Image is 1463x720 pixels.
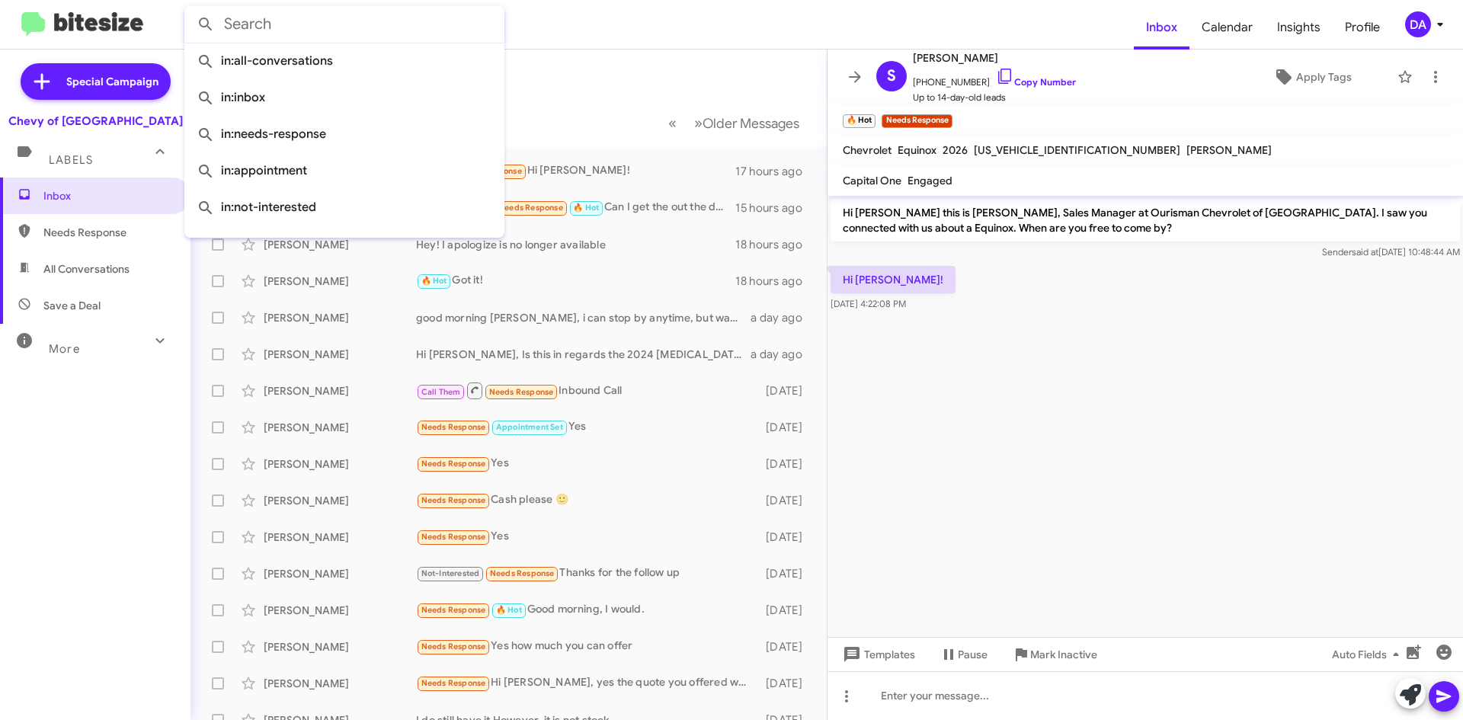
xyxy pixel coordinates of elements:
[913,67,1076,90] span: [PHONE_NUMBER]
[735,274,815,289] div: 18 hours ago
[421,642,486,651] span: Needs Response
[421,276,447,286] span: 🔥 Hot
[197,152,492,189] span: in:appointment
[421,678,486,688] span: Needs Response
[735,237,815,252] div: 18 hours ago
[831,266,956,293] p: Hi [PERSON_NAME]!
[489,387,554,397] span: Needs Response
[264,310,416,325] div: [PERSON_NAME]
[840,641,915,668] span: Templates
[703,115,799,132] span: Older Messages
[843,143,892,157] span: Chevrolet
[416,381,758,400] div: Inbound Call
[416,674,758,692] div: Hi [PERSON_NAME], yes the quote you offered was not within my range. If you can offer a fair pric...
[694,114,703,133] span: »
[264,603,416,618] div: [PERSON_NAME]
[416,199,735,216] div: Can I get the out the door price for the car I test drove [DATE]? I can check my schedule to see ...
[668,114,677,133] span: «
[882,114,952,128] small: Needs Response
[735,200,815,216] div: 15 hours ago
[416,455,758,472] div: Yes
[8,114,183,129] div: Chevy of [GEOGRAPHIC_DATA]
[264,274,416,289] div: [PERSON_NAME]
[184,6,504,43] input: Search
[264,420,416,435] div: [PERSON_NAME]
[416,418,758,436] div: Yes
[908,174,952,187] span: Engaged
[958,641,988,668] span: Pause
[43,261,130,277] span: All Conversations
[751,310,815,325] div: a day ago
[49,153,93,167] span: Labels
[416,491,758,509] div: Cash please 🙂
[416,272,735,290] div: Got it!
[416,310,751,325] div: good morning [PERSON_NAME], i can stop by anytime, but wanted to make sure the numbers are good b...
[974,143,1180,157] span: [US_VEHICLE_IDENTIFICATION_NUMBER]
[843,174,901,187] span: Capital One
[416,162,735,180] div: Hi [PERSON_NAME]!
[264,493,416,508] div: [PERSON_NAME]
[913,49,1076,67] span: [PERSON_NAME]
[1392,11,1446,37] button: DA
[416,237,735,252] div: Hey! I apologize is no longer available
[43,188,173,203] span: Inbox
[828,641,927,668] button: Templates
[421,495,486,505] span: Needs Response
[264,347,416,362] div: [PERSON_NAME]
[264,456,416,472] div: [PERSON_NAME]
[264,530,416,545] div: [PERSON_NAME]
[659,107,686,139] button: Previous
[197,189,492,226] span: in:not-interested
[751,347,815,362] div: a day ago
[758,530,815,545] div: [DATE]
[1322,246,1460,258] span: Sender [DATE] 10:48:44 AM
[264,566,416,581] div: [PERSON_NAME]
[758,456,815,472] div: [DATE]
[1352,246,1378,258] span: said at
[416,565,758,582] div: Thanks for the follow up
[943,143,968,157] span: 2026
[1405,11,1431,37] div: DA
[913,90,1076,105] span: Up to 14-day-old leads
[1134,5,1189,50] a: Inbox
[573,203,599,213] span: 🔥 Hot
[43,298,101,313] span: Save a Deal
[264,676,416,691] div: [PERSON_NAME]
[831,199,1460,242] p: Hi [PERSON_NAME] this is [PERSON_NAME], Sales Manager at Ourisman Chevrolet of [GEOGRAPHIC_DATA]....
[421,387,461,397] span: Call Them
[490,568,555,578] span: Needs Response
[416,528,758,546] div: Yes
[898,143,936,157] span: Equinox
[1189,5,1265,50] a: Calendar
[927,641,1000,668] button: Pause
[421,422,486,432] span: Needs Response
[758,603,815,618] div: [DATE]
[421,532,486,542] span: Needs Response
[197,79,492,116] span: in:inbox
[264,383,416,398] div: [PERSON_NAME]
[1030,641,1097,668] span: Mark Inactive
[421,568,480,578] span: Not-Interested
[831,298,906,309] span: [DATE] 4:22:08 PM
[49,342,80,356] span: More
[43,225,173,240] span: Needs Response
[758,676,815,691] div: [DATE]
[197,226,492,262] span: in:sold-verified
[416,347,751,362] div: Hi [PERSON_NAME], Is this in regards the 2024 [MEDICAL_DATA] hybrid limited?
[735,164,815,179] div: 17 hours ago
[1296,63,1352,91] span: Apply Tags
[1234,63,1390,91] button: Apply Tags
[1333,5,1392,50] a: Profile
[660,107,808,139] nav: Page navigation example
[421,605,486,615] span: Needs Response
[197,116,492,152] span: in:needs-response
[496,422,563,432] span: Appointment Set
[21,63,171,100] a: Special Campaign
[758,420,815,435] div: [DATE]
[1265,5,1333,50] a: Insights
[758,383,815,398] div: [DATE]
[264,639,416,654] div: [PERSON_NAME]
